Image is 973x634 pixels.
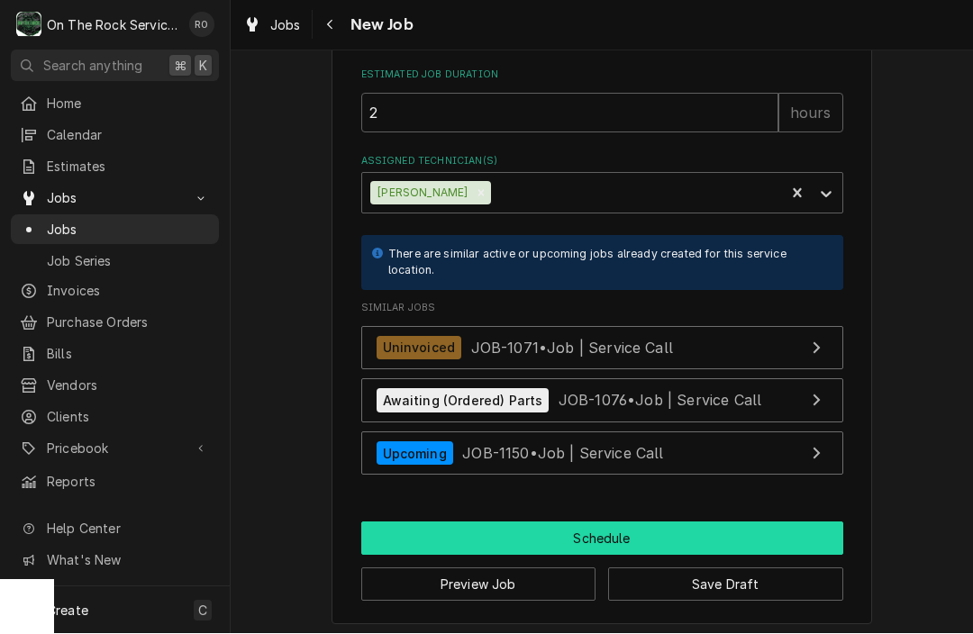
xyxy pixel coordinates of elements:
[778,94,843,133] div: hours
[361,302,843,316] span: Similar Jobs
[47,551,208,570] span: What's New
[11,184,219,213] a: Go to Jobs
[361,155,843,213] div: Assigned Technician(s)
[189,13,214,38] div: Rich Ortega's Avatar
[11,50,219,82] button: Search anything⌘K
[47,439,183,458] span: Pricebook
[361,522,843,602] div: Button Group
[361,522,843,556] div: Button Group Row
[47,126,210,145] span: Calendar
[16,13,41,38] div: O
[377,442,453,466] div: Upcoming
[361,432,843,476] a: View Job
[47,473,210,492] span: Reports
[559,392,761,410] span: JOB-1076 • Job | Service Call
[11,403,219,432] a: Clients
[462,445,663,463] span: JOB-1150 • Job | Service Call
[11,89,219,119] a: Home
[47,252,210,271] span: Job Series
[47,313,210,332] span: Purchase Orders
[47,603,88,619] span: Create
[471,182,491,205] div: Remove Ray Beals
[11,546,219,575] a: Go to What's New
[270,16,301,35] span: Jobs
[388,247,825,280] div: There are similar active or upcoming jobs already created for this service location.
[174,57,186,76] span: ⌘
[47,376,210,395] span: Vendors
[11,276,219,306] a: Invoices
[47,189,183,208] span: Jobs
[47,345,210,364] span: Bills
[47,95,210,113] span: Home
[236,11,308,41] a: Jobs
[345,14,414,38] span: New Job
[11,467,219,497] a: Reports
[471,339,673,357] span: JOB-1071 • Job | Service Call
[189,13,214,38] div: RO
[361,556,843,602] div: Button Group Row
[361,522,843,556] button: Schedule
[361,68,843,132] div: Estimated Job Duration
[361,568,596,602] button: Preview Job
[377,389,550,413] div: Awaiting (Ordered) Parts
[11,340,219,369] a: Bills
[11,308,219,338] a: Purchase Orders
[47,221,210,240] span: Jobs
[608,568,843,602] button: Save Draft
[198,602,207,620] span: C
[11,215,219,245] a: Jobs
[199,57,207,76] span: K
[47,408,210,427] span: Clients
[370,182,471,205] div: [PERSON_NAME]
[361,327,843,371] a: View Job
[361,302,843,485] div: Similar Jobs
[11,434,219,464] a: Go to Pricebook
[47,520,208,539] span: Help Center
[47,16,179,35] div: On The Rock Services
[47,158,210,177] span: Estimates
[11,247,219,276] a: Job Series
[11,121,219,150] a: Calendar
[16,13,41,38] div: On The Rock Services's Avatar
[11,371,219,401] a: Vendors
[11,152,219,182] a: Estimates
[361,68,843,83] label: Estimated Job Duration
[377,337,462,361] div: Uninvoiced
[361,155,843,169] label: Assigned Technician(s)
[43,57,142,76] span: Search anything
[11,514,219,544] a: Go to Help Center
[361,379,843,423] a: View Job
[47,282,210,301] span: Invoices
[316,11,345,40] button: Navigate back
